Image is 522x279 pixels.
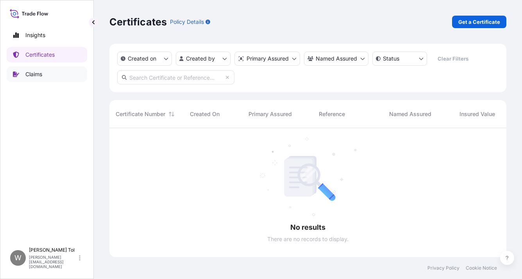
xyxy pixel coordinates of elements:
p: Created on [128,55,156,63]
a: Get a Certificate [452,16,506,28]
span: Certificate Number [116,110,165,118]
a: Privacy Policy [427,265,459,271]
a: Certificates [7,47,87,63]
button: distributor Filter options [234,52,300,66]
p: Certificates [25,51,55,59]
button: createdBy Filter options [176,52,231,66]
input: Search Certificate or Reference... [117,70,234,84]
a: Insights [7,27,87,43]
p: [PERSON_NAME] Tol [29,247,77,253]
span: Created On [190,110,220,118]
span: Named Assured [389,110,431,118]
a: Claims [7,66,87,82]
p: [PERSON_NAME][EMAIL_ADDRESS][DOMAIN_NAME] [29,255,77,269]
span: Primary Assured [248,110,292,118]
p: Insights [25,31,45,39]
button: certificateStatus Filter options [372,52,427,66]
p: Get a Certificate [458,18,500,26]
span: Reference [319,110,345,118]
p: Claims [25,70,42,78]
p: Policy Details [170,18,204,26]
button: cargoOwner Filter options [304,52,368,66]
span: Insured Value [459,110,495,118]
p: Created by [186,55,215,63]
a: Cookie Notice [466,265,497,271]
p: Named Assured [316,55,357,63]
p: Primary Assured [247,55,289,63]
button: Clear Filters [431,52,475,65]
button: createdOn Filter options [117,52,172,66]
button: Sort [167,109,176,119]
p: Clear Filters [438,55,468,63]
p: Status [383,55,399,63]
p: Certificates [109,16,167,28]
span: W [14,254,21,262]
